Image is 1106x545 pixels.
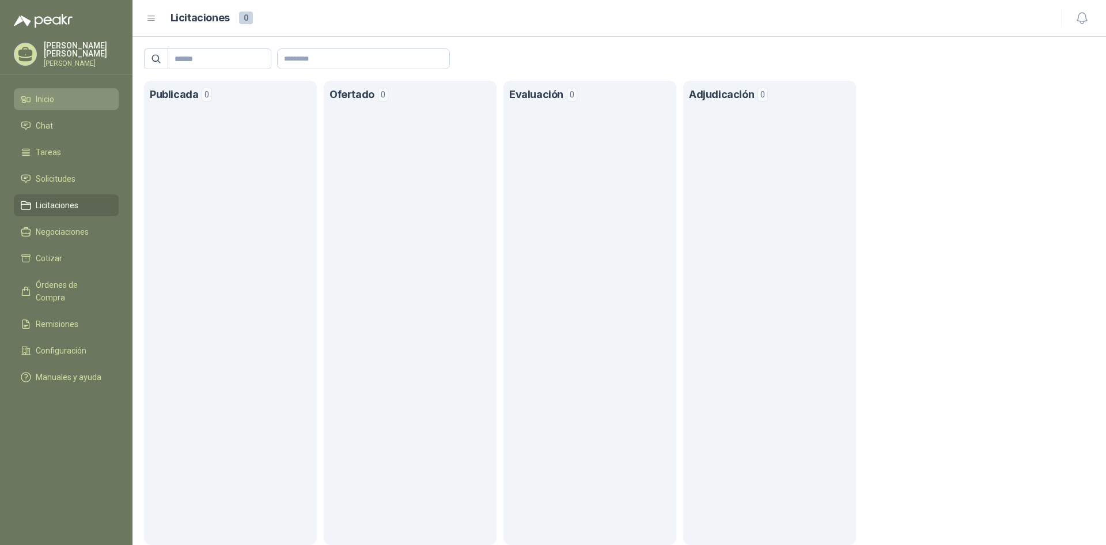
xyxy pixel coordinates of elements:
[14,168,119,190] a: Solicitudes
[14,221,119,243] a: Negociaciones
[36,344,86,357] span: Configuración
[757,88,768,102] span: 0
[202,88,212,102] span: 0
[44,42,119,58] p: [PERSON_NAME] [PERSON_NAME]
[14,247,119,269] a: Cotizar
[14,366,119,388] a: Manuales y ayuda
[378,88,388,102] span: 0
[14,115,119,137] a: Chat
[36,279,108,304] span: Órdenes de Compra
[14,340,119,362] a: Configuración
[239,12,253,24] span: 0
[44,60,119,67] p: [PERSON_NAME]
[36,93,54,106] span: Inicio
[36,146,61,159] span: Tareas
[36,119,53,132] span: Chat
[150,87,198,103] h1: Publicada
[14,141,119,163] a: Tareas
[36,371,101,384] span: Manuales y ayuda
[36,199,78,212] span: Licitaciones
[14,194,119,216] a: Licitaciones
[36,318,78,330] span: Remisiones
[689,87,754,103] h1: Adjudicación
[14,88,119,110] a: Inicio
[36,252,62,265] span: Cotizar
[171,10,230,27] h1: Licitaciones
[14,313,119,335] a: Remisiones
[567,88,577,102] span: 0
[14,14,73,28] img: Logo peakr
[329,87,374,103] h1: Ofertado
[36,225,89,238] span: Negociaciones
[14,274,119,309] a: Órdenes de Compra
[509,87,563,103] h1: Evaluación
[36,172,75,185] span: Solicitudes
